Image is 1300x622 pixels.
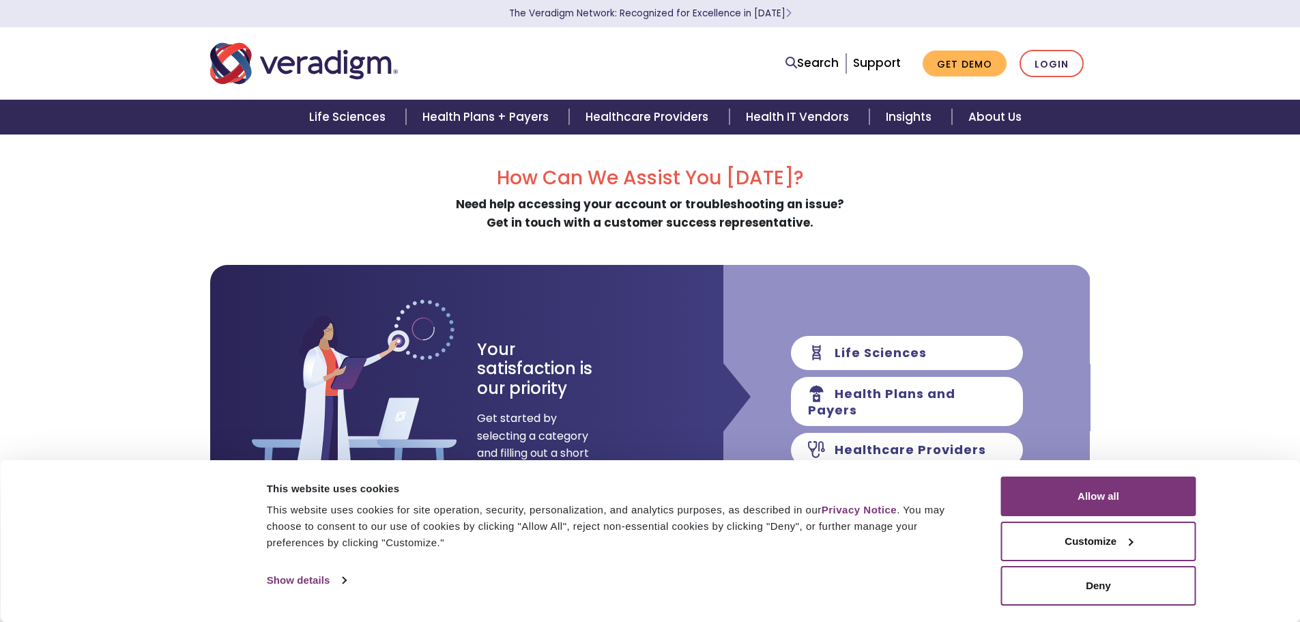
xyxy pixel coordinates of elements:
div: This website uses cookies for site operation, security, personalization, and analytics purposes, ... [267,502,970,551]
a: Health IT Vendors [730,100,869,135]
h2: How Can We Assist You [DATE]? [210,167,1090,190]
a: Search [785,54,839,72]
a: About Us [952,100,1038,135]
span: Get started by selecting a category and filling out a short form. [477,410,590,479]
a: Show details [267,570,346,591]
button: Allow all [1001,477,1196,516]
button: Deny [1001,566,1196,606]
h3: Your satisfaction is our priority [477,340,617,399]
a: Life Sciences [293,100,406,135]
a: Get Demo [923,51,1007,77]
a: Insights [869,100,952,135]
button: Customize [1001,522,1196,561]
strong: Need help accessing your account or troubleshooting an issue? Get in touch with a customer succes... [456,196,844,231]
img: Veradigm logo [210,41,398,86]
a: Health Plans + Payers [406,100,569,135]
div: This website uses cookies [267,481,970,497]
a: Healthcare Providers [569,100,729,135]
a: Login [1020,50,1084,78]
a: Privacy Notice [822,504,897,515]
span: Learn More [785,7,792,20]
a: The Veradigm Network: Recognized for Excellence in [DATE]Learn More [509,7,792,20]
a: Support [853,55,901,71]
